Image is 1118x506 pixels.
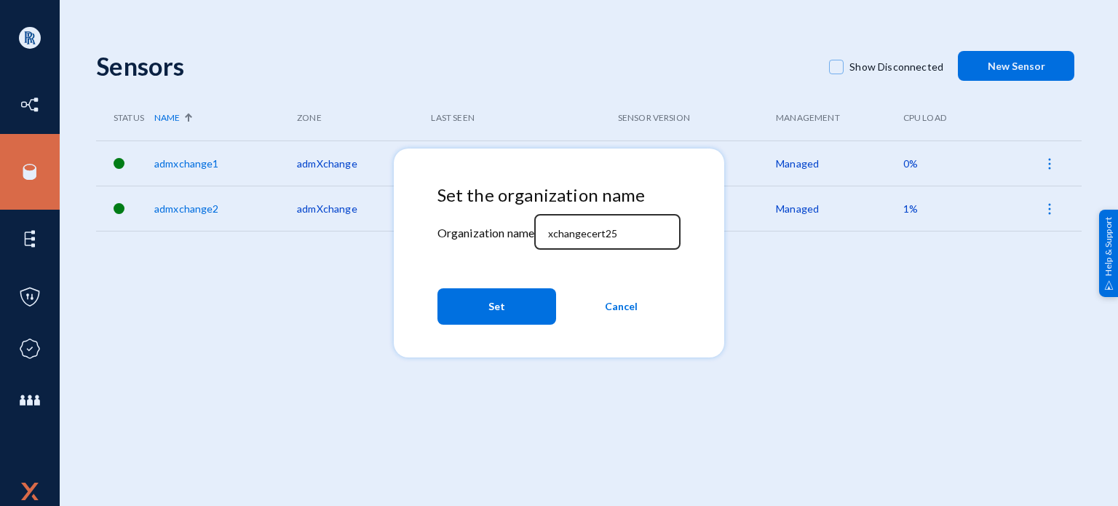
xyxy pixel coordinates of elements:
[562,288,681,325] button: Cancel
[437,185,681,206] h4: Set the organization name
[548,227,673,240] input: Organization name
[488,293,505,320] span: Set
[437,288,556,325] button: Set
[437,226,535,240] mat-label: Organization name
[605,293,638,320] span: Cancel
